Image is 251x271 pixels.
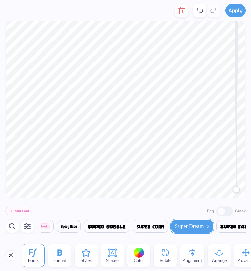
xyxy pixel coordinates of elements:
span: Alignment [183,258,202,263]
span: Greek [38,223,50,229]
span: Color [134,258,144,263]
div: Accessibility label [233,186,240,193]
span: Rotate [160,258,171,263]
label: Eng [207,208,214,214]
span: Styles [81,258,92,263]
span: Format [53,258,66,263]
span: Super Dream [175,222,204,230]
img: Super Bubble [88,225,126,229]
button: Add Font [5,207,33,215]
button: Close [5,250,16,261]
img: Super Easy [220,225,251,229]
span: Shapes [106,258,119,263]
img: Super Corn [137,225,164,229]
img: Spicy Rice [61,225,77,229]
span: Arrange [212,258,227,263]
button: Apply [225,4,246,17]
span: Fonts [28,258,39,263]
label: Greek [235,208,246,214]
